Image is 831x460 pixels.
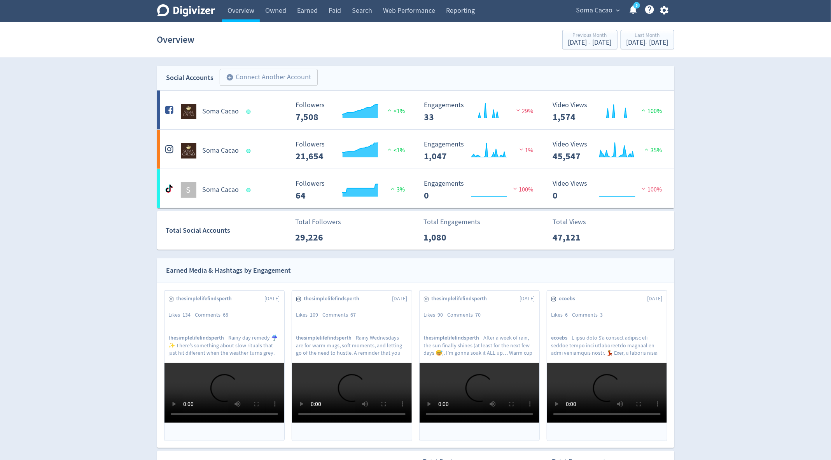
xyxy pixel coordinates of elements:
[296,334,356,342] span: thesimplelifefindsperth
[621,30,674,49] button: Last Month[DATE]- [DATE]
[640,186,647,192] img: negative-performance.svg
[514,107,522,113] img: negative-performance.svg
[476,311,481,318] span: 70
[389,186,405,193] span: 3%
[169,311,195,319] div: Likes
[226,73,234,81] span: add_circle
[420,180,537,200] svg: Engagements 0
[549,180,665,200] svg: Video Views 0
[292,101,408,122] svg: Followers 7,508
[423,217,480,227] p: Total Engagements
[386,146,394,152] img: positive-performance.svg
[448,311,485,319] div: Comments
[157,169,674,208] a: SSoma Cacao Followers 64 Followers 64 3% Engagements 0 Engagements 0 100% Video Views 0 Video Vie...
[568,33,612,39] div: Previous Month
[246,149,253,153] span: Data last synced: 18 Sep 2025, 10:01pm (AEST)
[568,39,612,46] div: [DATE] - [DATE]
[572,311,607,319] div: Comments
[203,107,239,116] h5: Soma Cacao
[157,130,674,169] a: Soma Cacao undefinedSoma Cacao Followers 21,654 Followers 21,654 <1% Engagements 1,047 Engagement...
[166,225,290,236] div: Total Social Accounts
[323,311,360,319] div: Comments
[424,311,448,319] div: Likes
[246,110,253,114] span: Data last synced: 18 Sep 2025, 10:01pm (AEST)
[626,33,668,39] div: Last Month
[518,146,534,154] span: 1%
[246,188,253,192] span: Data last synced: 19 Sep 2025, 1:02am (AEST)
[392,295,408,303] span: [DATE]
[520,295,535,303] span: [DATE]
[514,107,534,115] span: 29%
[549,141,665,161] svg: Video Views 45,547
[386,107,405,115] span: <1%
[169,334,280,356] p: Rainy day remedy ☔️✨ There’s something about slow rituals that just hit different when the weathe...
[265,295,280,303] span: [DATE]
[310,311,318,318] span: 109
[551,334,663,356] p: L ipsu dolo S’a consect adipisc eli seddoe tempo inci utlaboreetdo magnaal en admi veniamquis nos...
[423,230,468,244] p: 1,080
[438,311,443,318] span: 90
[296,334,408,356] p: Rainy Wednesdays are for warm mugs, soft moments, and letting go of the need to hustle. A reminde...
[181,143,196,159] img: Soma Cacao undefined
[553,230,598,244] p: 47,121
[615,7,622,14] span: expand_more
[551,311,572,319] div: Likes
[214,70,318,86] a: Connect Another Account
[643,146,651,152] img: positive-performance.svg
[386,107,394,113] img: positive-performance.svg
[292,291,412,441] a: thesimplelifefindsperth[DATE]Likes109Comments67thesimplelifefindsperthRainy Wednesdays are for wa...
[386,146,405,154] span: <1%
[600,311,603,318] span: 3
[549,101,665,122] svg: Video Views 1,574
[169,334,229,342] span: thesimplelifefindsperth
[576,4,613,17] span: Soma Cacao
[626,39,668,46] div: [DATE] - [DATE]
[181,104,196,119] img: Soma Cacao undefined
[166,72,214,84] div: Social Accounts
[166,265,291,276] div: Earned Media & Hashtags by Engagement
[518,146,525,152] img: negative-performance.svg
[562,30,618,49] button: Previous Month[DATE] - [DATE]
[389,186,397,192] img: positive-performance.svg
[574,4,622,17] button: Soma Cacao
[203,185,239,195] h5: Soma Cacao
[295,217,341,227] p: Total Followers
[177,295,236,303] span: thesimplelifefindsperth
[547,291,667,441] a: ecoebs[DATE]Likes6Comments3ecoebsL ipsu dolo S’a consect adipisc eli seddoe tempo inci utlaboreet...
[640,107,647,113] img: positive-performance.svg
[647,295,663,303] span: [DATE]
[157,27,195,52] h1: Overview
[223,311,229,318] span: 68
[511,186,534,193] span: 100%
[195,311,233,319] div: Comments
[164,291,284,441] a: thesimplelifefindsperth[DATE]Likes134Comments68thesimplelifefindsperthRainy day remedy ☔️✨ There’...
[420,291,539,441] a: thesimplelifefindsperth[DATE]Likes90Comments70thesimplelifefindsperthAfter a week of rain, the su...
[183,311,191,318] span: 134
[295,230,340,244] p: 29,226
[292,141,408,161] svg: Followers 21,654
[432,295,492,303] span: thesimplelifefindsperth
[420,101,537,122] svg: Engagements 33
[420,141,537,161] svg: Engagements 1,047
[643,146,662,154] span: 35%
[203,146,239,155] h5: Soma Cacao
[551,334,572,342] span: ecoebs
[157,91,674,129] a: Soma Cacao undefinedSoma Cacao Followers 7,508 Followers 7,508 <1% Engagements 33 Engagements 33 ...
[296,311,323,319] div: Likes
[292,180,408,200] svg: Followers 64
[181,182,196,198] div: S
[424,334,535,356] p: After a week of rain, the sun finally shines (at least for the next few days 😅). I’m gonna soak i...
[553,217,598,227] p: Total Views
[511,186,519,192] img: negative-performance.svg
[640,186,662,193] span: 100%
[220,69,318,86] button: Connect Another Account
[424,334,484,342] span: thesimplelifefindsperth
[635,3,637,8] text: 5
[565,311,568,318] span: 6
[351,311,356,318] span: 67
[304,295,364,303] span: thesimplelifefindsperth
[640,107,662,115] span: 100%
[633,2,640,9] a: 5
[559,295,580,303] span: ecoebs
